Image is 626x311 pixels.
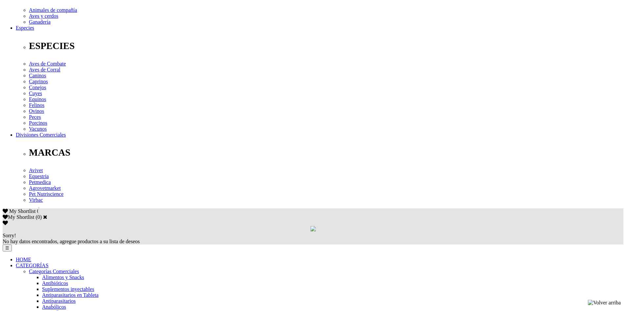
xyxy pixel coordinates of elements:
a: Aves de Corral [29,67,60,72]
a: Ganadería [29,19,51,25]
a: Aves y cerdos [29,13,58,19]
p: MARCAS [29,147,623,158]
a: Especies [16,25,34,31]
a: Conejos [29,85,46,90]
div: No hay datos encontrados, agregue productos a su lista de deseos [3,233,623,245]
a: Caninos [29,73,46,78]
a: Cuyes [29,91,42,96]
img: loading.gif [311,226,316,231]
img: Volver arriba [588,300,621,306]
a: Aves de Combate [29,61,66,66]
a: Caprinos [29,79,48,84]
a: Felinos [29,102,44,108]
iframe: Brevo live chat [3,110,113,308]
label: My Shortlist [3,214,34,220]
span: Sorry! [3,233,16,238]
button: ☰ [3,245,12,251]
a: Ovinos [29,108,44,114]
p: ESPECIES [29,40,623,51]
a: Equinos [29,96,46,102]
a: Animales de compañía [29,7,77,13]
